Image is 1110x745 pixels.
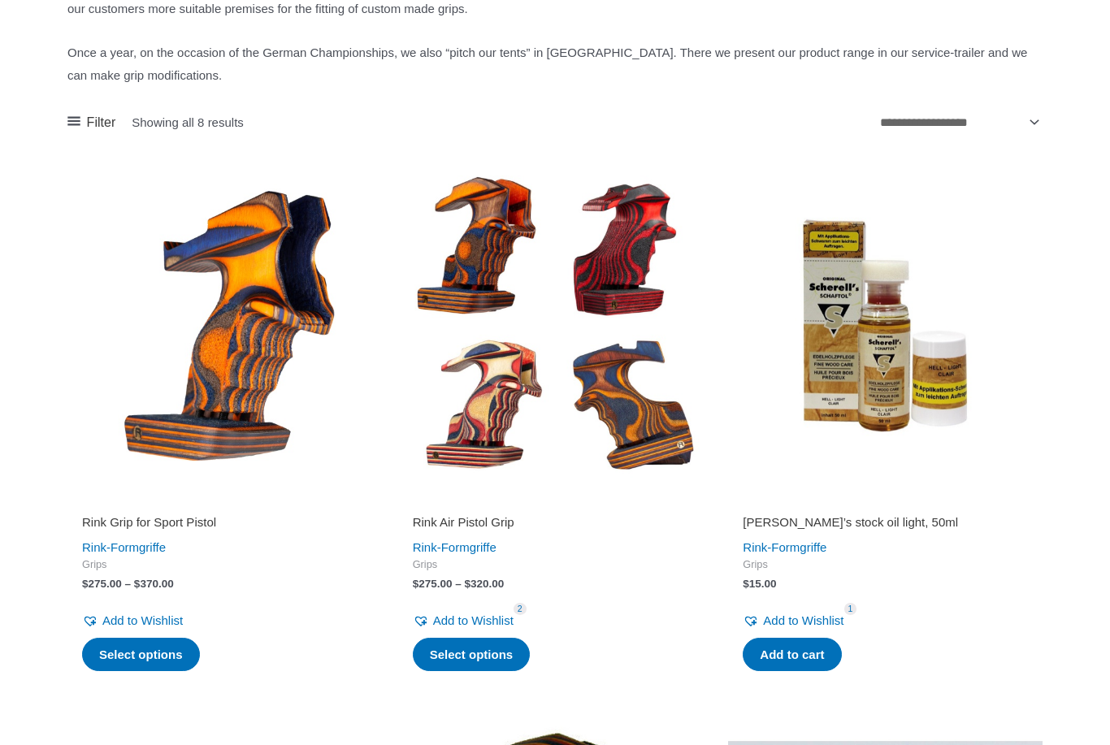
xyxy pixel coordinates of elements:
[413,541,496,555] a: Rink-Formgriffe
[413,492,698,512] iframe: Customer reviews powered by Trustpilot
[67,42,1043,88] p: Once a year, on the occasion of the German Championships, we also “pitch our tents” in [GEOGRAPHI...
[413,578,453,591] bdi: 275.00
[455,578,462,591] span: –
[413,559,698,573] span: Grips
[82,610,183,633] a: Add to Wishlist
[82,578,89,591] span: $
[67,111,115,136] a: Filter
[413,610,514,633] a: Add to Wishlist
[134,578,174,591] bdi: 370.00
[102,614,183,628] span: Add to Wishlist
[82,559,367,573] span: Grips
[134,578,141,591] span: $
[413,515,698,531] h2: Rink Air Pistol Grip
[82,515,367,531] h2: Rink Grip for Sport Pistol
[743,515,1028,531] h2: [PERSON_NAME]’s stock oil light, 50ml
[743,492,1028,512] iframe: Customer reviews powered by Trustpilot
[82,541,166,555] a: Rink-Formgriffe
[844,604,857,616] span: 1
[743,578,749,591] span: $
[82,639,200,673] a: Select options for “Rink Grip for Sport Pistol”
[413,639,531,673] a: Select options for “Rink Air Pistol Grip”
[874,109,1043,137] select: Shop order
[743,541,826,555] a: Rink-Formgriffe
[67,168,382,483] img: Rink Grip for Sport Pistol
[743,559,1028,573] span: Grips
[743,610,843,633] a: Add to Wishlist
[514,604,527,616] span: 2
[82,492,367,512] iframe: Customer reviews powered by Trustpilot
[743,578,776,591] bdi: 15.00
[465,578,505,591] bdi: 320.00
[763,614,843,628] span: Add to Wishlist
[132,117,244,129] p: Showing all 8 results
[87,111,116,136] span: Filter
[743,639,841,673] a: Add to cart: “Scherell's stock oil light, 50ml”
[728,168,1043,483] img: Scherell's stock oil light
[465,578,471,591] span: $
[125,578,132,591] span: –
[413,515,698,537] a: Rink Air Pistol Grip
[82,515,367,537] a: Rink Grip for Sport Pistol
[433,614,514,628] span: Add to Wishlist
[398,168,713,483] img: Rink Air Pistol Grip
[413,578,419,591] span: $
[743,515,1028,537] a: [PERSON_NAME]’s stock oil light, 50ml
[82,578,122,591] bdi: 275.00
